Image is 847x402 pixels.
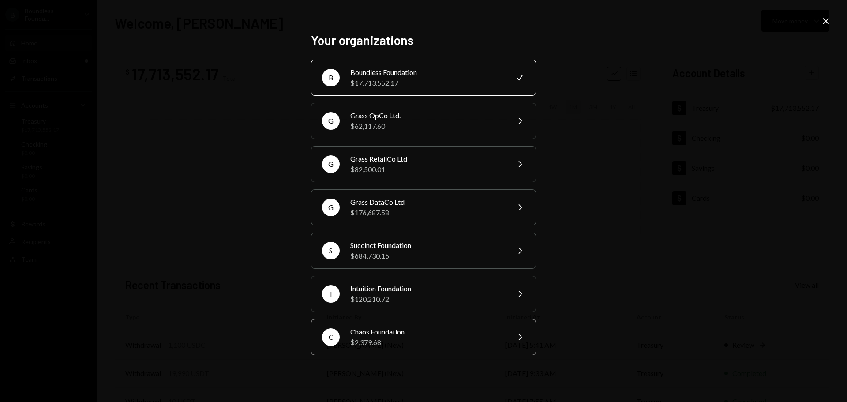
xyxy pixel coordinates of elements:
[311,103,536,139] button: GGrass OpCo Ltd.$62,117.60
[311,32,536,49] h2: Your organizations
[350,337,504,348] div: $2,379.68
[350,207,504,218] div: $176,687.58
[350,294,504,304] div: $120,210.72
[322,69,340,86] div: B
[322,328,340,346] div: C
[350,327,504,337] div: Chaos Foundation
[311,189,536,225] button: GGrass DataCo Ltd$176,687.58
[350,110,504,121] div: Grass OpCo Ltd.
[350,240,504,251] div: Succinct Foundation
[350,251,504,261] div: $684,730.15
[322,199,340,216] div: G
[350,283,504,294] div: Intuition Foundation
[350,78,504,88] div: $17,713,552.17
[311,319,536,355] button: CChaos Foundation$2,379.68
[311,146,536,182] button: GGrass RetailCo Ltd$82,500.01
[322,285,340,303] div: I
[322,242,340,259] div: S
[322,112,340,130] div: G
[350,197,504,207] div: Grass DataCo Ltd
[350,121,504,131] div: $62,117.60
[311,233,536,269] button: SSuccinct Foundation$684,730.15
[350,67,504,78] div: Boundless Foundation
[322,155,340,173] div: G
[311,60,536,96] button: BBoundless Foundation$17,713,552.17
[311,276,536,312] button: IIntuition Foundation$120,210.72
[350,154,504,164] div: Grass RetailCo Ltd
[350,164,504,175] div: $82,500.01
